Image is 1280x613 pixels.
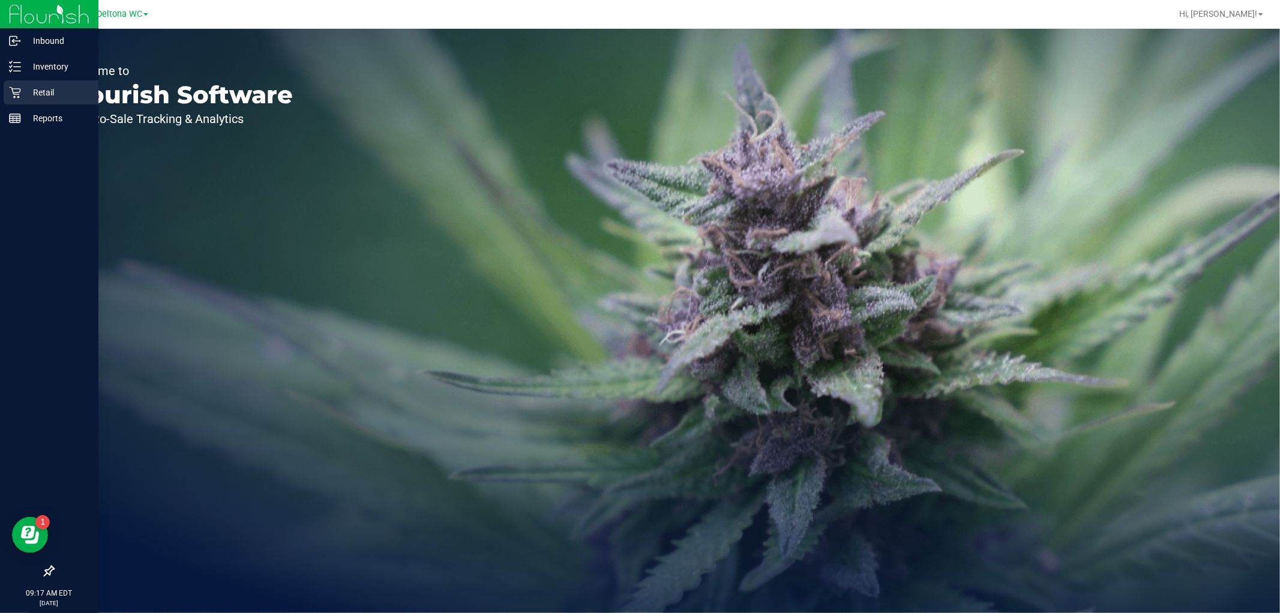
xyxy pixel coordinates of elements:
p: Flourish Software [65,83,293,107]
inline-svg: Retail [9,86,21,98]
p: Inbound [21,34,93,48]
p: Reports [21,111,93,125]
span: Hi, [PERSON_NAME]! [1179,9,1257,19]
p: Seed-to-Sale Tracking & Analytics [65,113,293,125]
p: Retail [21,85,93,100]
p: 09:17 AM EDT [5,588,93,599]
iframe: Resource center [12,517,48,553]
inline-svg: Inventory [9,61,21,73]
p: Inventory [21,59,93,74]
p: Welcome to [65,65,293,77]
iframe: Resource center unread badge [35,515,50,530]
p: [DATE] [5,599,93,608]
span: Deltona WC [97,9,142,19]
inline-svg: Reports [9,112,21,124]
inline-svg: Inbound [9,35,21,47]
